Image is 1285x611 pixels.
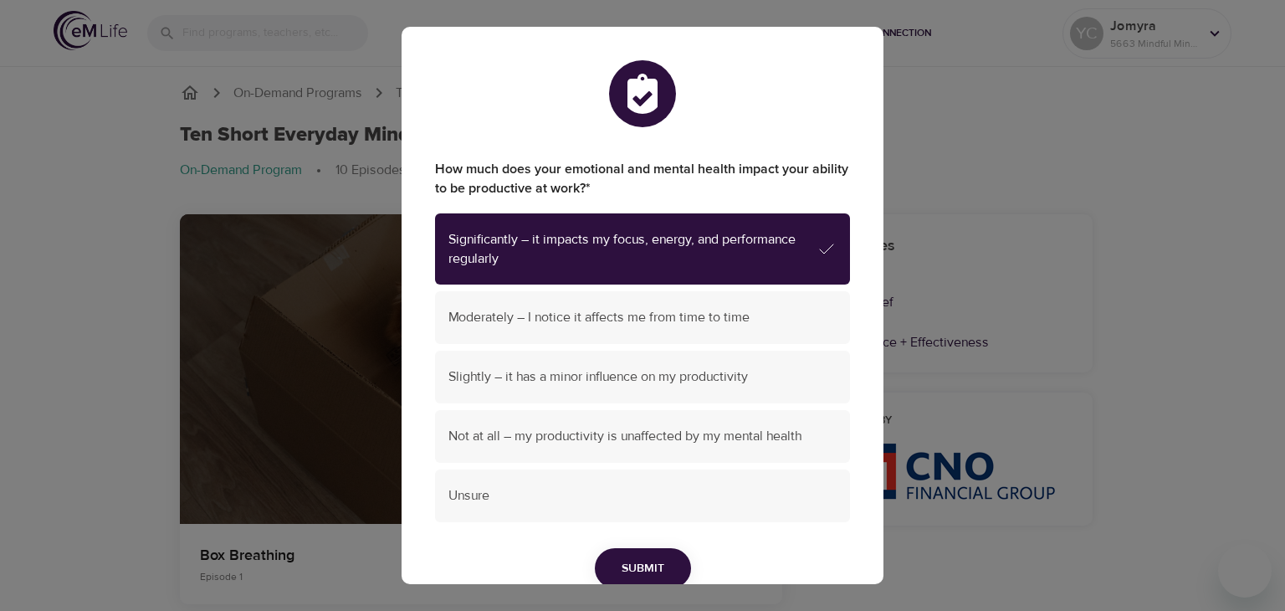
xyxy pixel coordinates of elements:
[435,160,850,198] label: How much does your emotional and mental health impact your ability to be productive at work?
[448,367,837,387] span: Slightly – it has a minor influence on my productivity
[448,230,817,269] span: Significantly – it impacts my focus, energy, and performance regularly
[448,486,837,506] span: Unsure
[595,548,691,589] button: Submit
[448,427,837,446] span: Not at all – my productivity is unaffected by my mental health
[622,558,664,579] span: Submit
[448,308,837,327] span: Moderately – I notice it affects me from time to time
